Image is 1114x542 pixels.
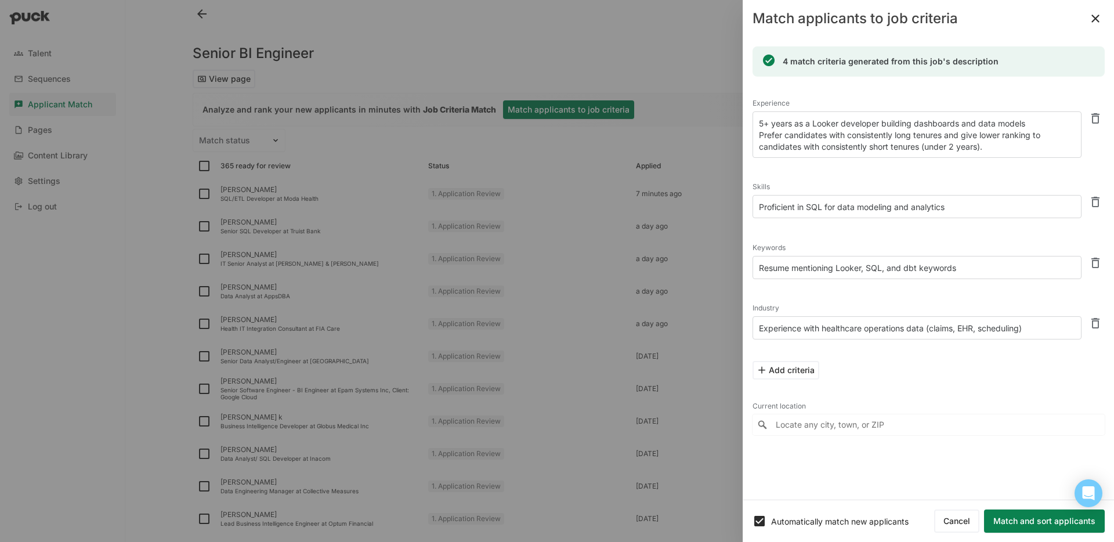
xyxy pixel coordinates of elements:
textarea: Proficient in SQL for data modeling and analytics [753,195,1082,218]
div: 4 match criteria generated from this job's description [783,56,999,67]
div: Skills [753,179,1082,195]
div: Open Intercom Messenger [1075,479,1102,507]
div: Automatically match new applicants [771,516,934,526]
div: Current location [753,398,1105,414]
div: Experience [753,95,1082,111]
div: Keywords [753,240,1082,256]
button: Add criteria [753,361,819,380]
textarea: Experience with healthcare operations data (claims, EHR, scheduling) [753,316,1082,339]
div: Match applicants to job criteria [753,12,958,26]
textarea: Resume mentioning Looker, SQL, and dbt keywords [753,256,1082,279]
button: Match and sort applicants [984,510,1105,533]
input: Locate any city, town, or ZIP [753,414,1105,435]
button: Cancel [934,510,979,533]
textarea: 5+ years as a Looker developer building dashboards and data models Prefer candidates with consist... [753,111,1082,158]
div: Industry [753,300,1082,316]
